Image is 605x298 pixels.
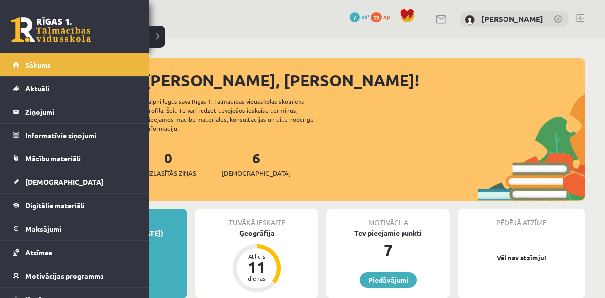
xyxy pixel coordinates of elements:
span: Sākums [25,60,51,69]
a: Aktuāli [13,77,137,100]
div: Tuvākā ieskaite [195,209,318,228]
span: 19 [371,12,382,22]
a: Mācību materiāli [13,147,137,170]
div: dienas [242,275,272,281]
a: Motivācijas programma [13,264,137,287]
span: Aktuāli [25,84,49,93]
legend: Maksājumi [25,217,137,240]
div: Atlicis [242,253,272,259]
span: Mācību materiāli [25,154,81,163]
div: [PERSON_NAME], [PERSON_NAME]! [144,68,585,92]
span: mP [361,12,369,20]
a: Ģeogrāfija Atlicis 11 dienas [195,228,318,294]
span: [DEMOGRAPHIC_DATA] [222,168,291,178]
span: [DEMOGRAPHIC_DATA] [25,177,103,186]
img: Aleksandra Brakovska [465,15,475,25]
span: Neizlasītās ziņas [140,168,196,178]
a: 19 xp [371,12,395,20]
a: Ziņojumi [13,100,137,123]
a: Atzīmes [13,241,137,264]
div: 11 [242,259,272,275]
a: Informatīvie ziņojumi [13,124,137,147]
legend: Ziņojumi [25,100,137,123]
span: xp [383,12,390,20]
span: Atzīmes [25,248,52,257]
p: Vēl nav atzīmju! [463,253,580,263]
a: Piedāvājumi [360,272,417,288]
div: Motivācija [326,209,450,228]
div: 7 [326,238,450,262]
a: 0Neizlasītās ziņas [140,149,196,178]
a: Digitālie materiāli [13,194,137,217]
a: Rīgas 1. Tālmācības vidusskola [11,17,91,42]
span: Digitālie materiāli [25,201,85,210]
a: Maksājumi [13,217,137,240]
div: Tev pieejamie punkti [326,228,450,238]
a: 6[DEMOGRAPHIC_DATA] [222,149,291,178]
span: 7 [350,12,360,22]
div: Ģeogrāfija [195,228,318,238]
div: Pēdējā atzīme [458,209,585,228]
a: [PERSON_NAME] [481,14,543,24]
span: Motivācijas programma [25,271,104,280]
a: [DEMOGRAPHIC_DATA] [13,170,137,193]
legend: Informatīvie ziņojumi [25,124,137,147]
a: 7 mP [350,12,369,20]
a: Sākums [13,53,137,76]
div: Laipni lūgts savā Rīgas 1. Tālmācības vidusskolas skolnieka profilā. Šeit Tu vari redzēt tuvojošo... [145,97,331,133]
